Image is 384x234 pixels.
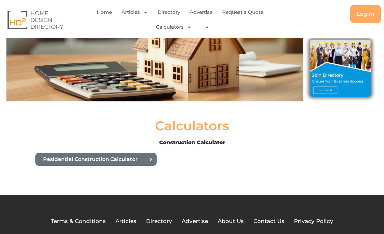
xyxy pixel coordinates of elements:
h2: Calculators [155,119,229,132]
a: Residential Construction Calculator [35,153,157,166]
a: Calculators [156,20,192,34]
a: Articles [122,5,148,20]
b: Construction Calculator [159,139,225,145]
a: Request a Quote [222,5,263,20]
a: Articles [115,217,136,226]
a: Terms & Conditions [51,217,106,226]
img: Join Directory [310,40,371,97]
a: Directory [146,217,172,226]
a: Directory [158,5,180,20]
a: Home [97,5,112,20]
a: About Us [218,217,244,226]
span: Residential Construction Calculator [43,157,138,162]
a: Privacy Policy [294,217,333,226]
a: Advertise [190,5,213,20]
a: Contact Us [253,217,284,226]
nav: Menu [79,5,287,34]
a: Advertise [182,217,208,226]
span: Log in [357,11,374,17]
a: Log in [350,5,381,23]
